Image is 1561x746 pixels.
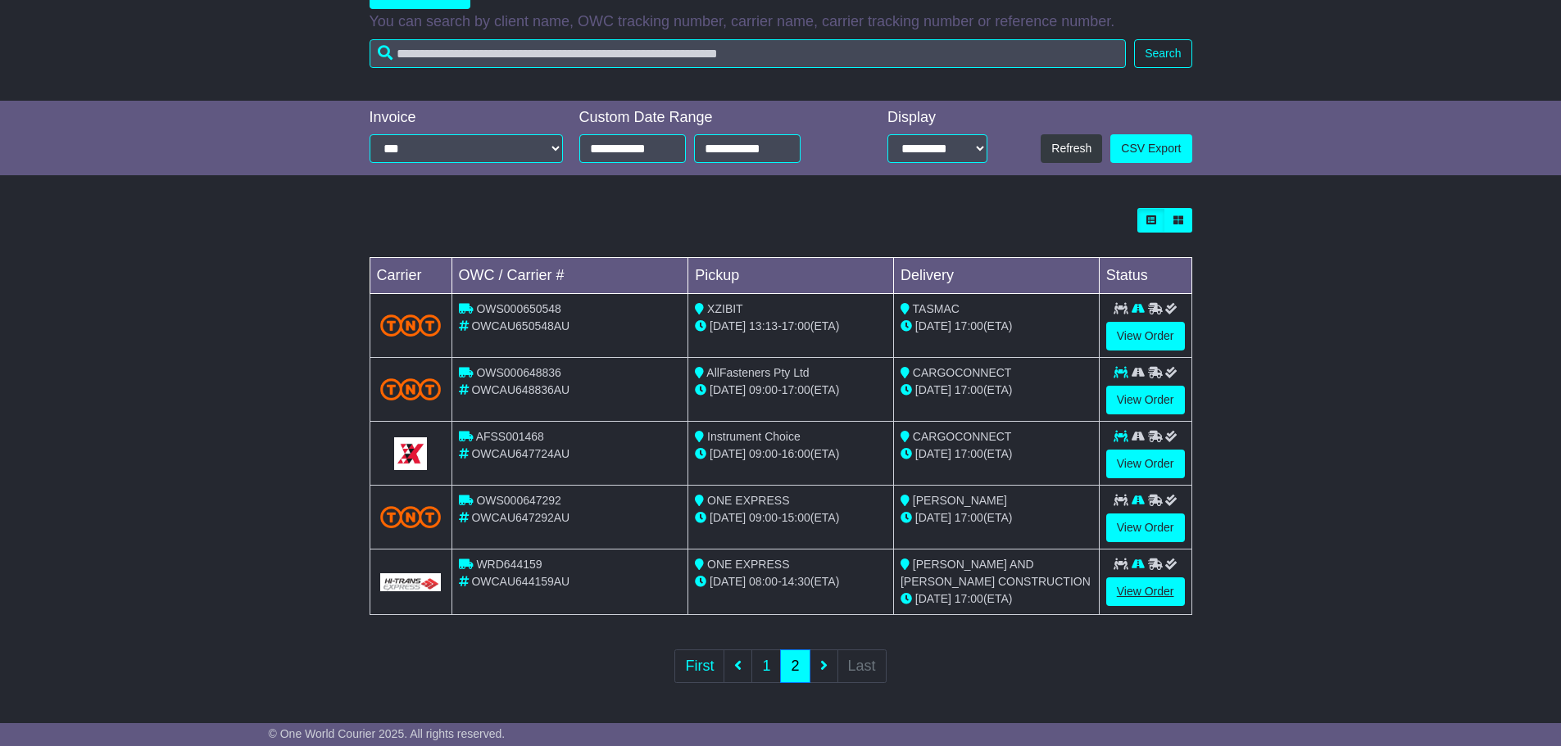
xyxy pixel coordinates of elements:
[695,382,887,399] div: - (ETA)
[370,258,452,294] td: Carrier
[707,558,789,571] span: ONE EXPRESS
[476,494,561,507] span: OWS000647292
[915,592,951,605] span: [DATE]
[476,558,542,571] span: WRD644159
[955,383,983,396] span: 17:00
[1106,577,1185,606] a: View Order
[710,319,746,332] span: [DATE]
[1110,134,1191,163] a: CSV Export
[1106,450,1185,478] a: View Order
[780,649,810,683] a: 2
[710,383,746,396] span: [DATE]
[707,494,789,507] span: ONE EXPRESS
[476,366,561,379] span: OWS000648836
[380,573,442,591] img: GetCarrierServiceLogo
[1041,134,1102,163] button: Refresh
[1134,39,1191,68] button: Search
[579,109,842,127] div: Custom Date Range
[913,302,960,315] span: TASMAC
[370,13,1192,31] p: You can search by client name, OWC tracking number, carrier name, carrier tracking number or refe...
[955,319,983,332] span: 17:00
[893,258,1099,294] td: Delivery
[1099,258,1191,294] td: Status
[749,447,778,460] span: 09:00
[915,447,951,460] span: [DATE]
[749,383,778,396] span: 09:00
[380,314,442,337] img: TNT_Domestic.png
[370,109,563,127] div: Invoice
[380,378,442,400] img: TNT_Domestic.png
[476,302,561,315] span: OWS000650548
[901,445,1092,463] div: (ETA)
[901,590,1092,608] div: (ETA)
[901,558,1091,588] span: [PERSON_NAME] AND [PERSON_NAME] CONSTRUCTION
[695,509,887,527] div: - (ETA)
[1106,322,1185,350] a: View Order
[1106,386,1185,414] a: View Order
[782,383,810,396] span: 17:00
[452,258,688,294] td: OWC / Carrier #
[782,447,810,460] span: 16:00
[394,437,427,470] img: GetCarrierServiceLogo
[476,430,544,443] span: AFSS001468
[955,511,983,524] span: 17:00
[707,302,743,315] span: XZIBIT
[695,445,887,463] div: - (ETA)
[749,511,778,524] span: 09:00
[471,319,569,332] span: OWCAU650548AU
[1106,513,1185,542] a: View Order
[782,319,810,332] span: 17:00
[782,511,810,524] span: 15:00
[710,575,746,588] span: [DATE]
[471,575,569,588] span: OWCAU644159AU
[782,575,810,588] span: 14:30
[901,382,1092,399] div: (ETA)
[913,366,1012,379] span: CARGOCONNECT
[380,506,442,528] img: TNT_Domestic.png
[695,573,887,590] div: - (ETA)
[901,509,1092,527] div: (ETA)
[471,447,569,460] span: OWCAU647724AU
[710,447,746,460] span: [DATE]
[471,511,569,524] span: OWCAU647292AU
[695,318,887,335] div: - (ETA)
[915,319,951,332] span: [DATE]
[471,383,569,396] span: OWCAU648836AU
[887,109,987,127] div: Display
[901,318,1092,335] div: (ETA)
[915,383,951,396] span: [DATE]
[955,447,983,460] span: 17:00
[707,430,801,443] span: Instrument Choice
[915,511,951,524] span: [DATE]
[749,319,778,332] span: 13:13
[706,366,809,379] span: AllFasteners Pty Ltd
[913,430,1012,443] span: CARGOCONNECT
[913,494,1007,507] span: [PERSON_NAME]
[749,575,778,588] span: 08:00
[674,649,724,683] a: First
[751,649,781,683] a: 1
[688,258,894,294] td: Pickup
[710,511,746,524] span: [DATE]
[955,592,983,605] span: 17:00
[269,727,506,740] span: © One World Courier 2025. All rights reserved.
